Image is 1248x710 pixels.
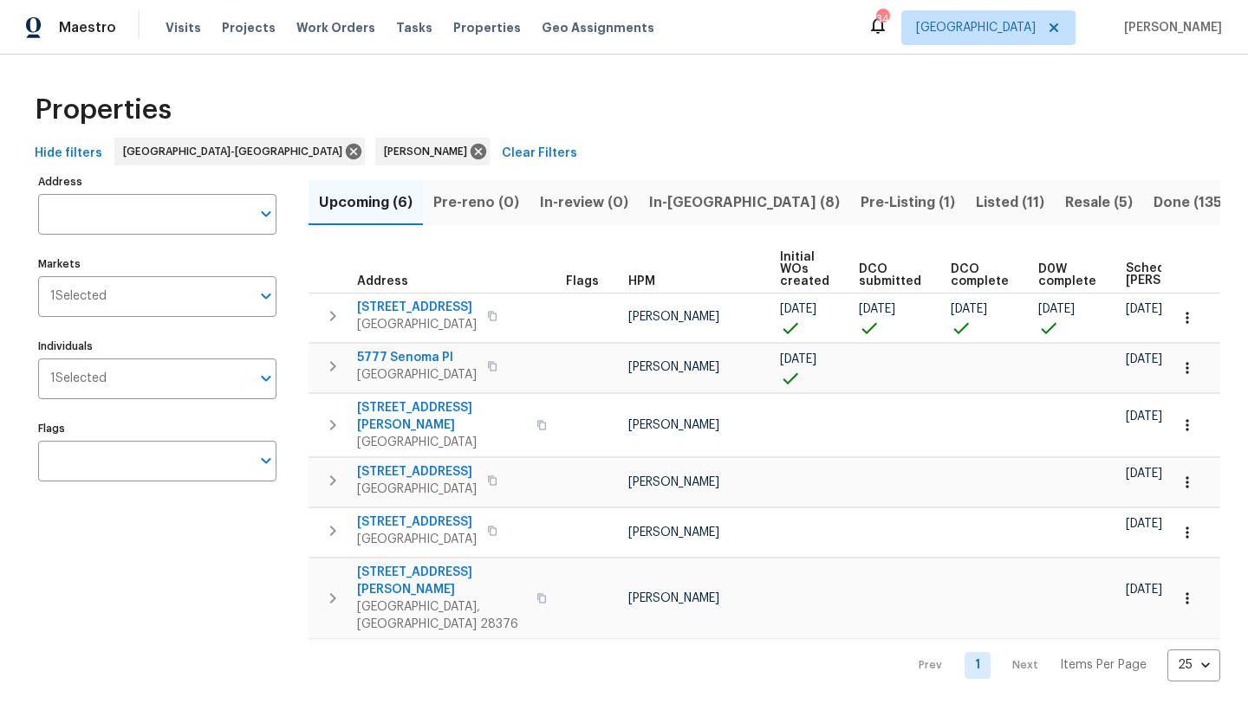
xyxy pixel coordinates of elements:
[780,353,816,365] span: [DATE]
[780,251,829,287] span: Initial WOs created
[861,190,955,215] span: Pre-Listing (1)
[357,513,477,531] span: [STREET_ADDRESS]
[50,289,107,304] span: 1 Selected
[357,299,477,316] span: [STREET_ADDRESS]
[1167,642,1220,687] div: 25
[357,316,477,333] span: [GEOGRAPHIC_DATA]
[357,463,477,481] span: [STREET_ADDRESS]
[1065,190,1133,215] span: Resale (5)
[1126,584,1162,596] span: [DATE]
[222,19,276,36] span: Projects
[254,202,278,226] button: Open
[540,190,628,215] span: In-review (0)
[357,366,477,384] span: [GEOGRAPHIC_DATA]
[780,303,816,315] span: [DATE]
[357,399,526,434] span: [STREET_ADDRESS][PERSON_NAME]
[453,19,521,36] span: Properties
[123,143,349,160] span: [GEOGRAPHIC_DATA]-[GEOGRAPHIC_DATA]
[357,564,526,598] span: [STREET_ADDRESS][PERSON_NAME]
[566,275,599,287] span: Flags
[902,649,1220,681] nav: Pagination Navigation
[628,275,655,287] span: HPM
[1126,518,1162,530] span: [DATE]
[59,19,116,36] span: Maestro
[649,190,840,215] span: In-[GEOGRAPHIC_DATA] (8)
[1038,263,1096,287] span: D0W complete
[859,303,895,315] span: [DATE]
[296,19,375,36] span: Work Orders
[1126,353,1162,365] span: [DATE]
[628,361,719,373] span: [PERSON_NAME]
[357,434,526,451] span: [GEOGRAPHIC_DATA]
[38,341,276,352] label: Individuals
[50,371,107,386] span: 1 Selected
[951,263,1009,287] span: DCO complete
[1126,303,1162,315] span: [DATE]
[1038,303,1075,315] span: [DATE]
[254,284,278,308] button: Open
[166,19,201,36] span: Visits
[965,652,991,679] a: Goto page 1
[628,311,719,323] span: [PERSON_NAME]
[628,592,719,604] span: [PERSON_NAME]
[35,101,172,119] span: Properties
[1126,410,1162,423] span: [DATE]
[357,481,477,498] span: [GEOGRAPHIC_DATA]
[628,526,719,539] span: [PERSON_NAME]
[1154,190,1227,215] span: Done (135)
[1126,262,1224,287] span: Scheduled [PERSON_NAME]
[951,303,987,315] span: [DATE]
[28,138,109,170] button: Hide filters
[628,419,719,431] span: [PERSON_NAME]
[542,19,654,36] span: Geo Assignments
[495,138,584,170] button: Clear Filters
[357,531,477,548] span: [GEOGRAPHIC_DATA]
[38,259,276,269] label: Markets
[357,349,477,366] span: 5777 Senoma Pl
[976,190,1044,215] span: Listed (11)
[396,22,432,34] span: Tasks
[38,423,276,434] label: Flags
[502,143,577,165] span: Clear Filters
[1060,656,1147,674] p: Items Per Page
[876,10,888,28] div: 34
[859,263,921,287] span: DCO submitted
[628,476,719,488] span: [PERSON_NAME]
[254,366,278,390] button: Open
[1126,468,1162,480] span: [DATE]
[375,138,490,165] div: [PERSON_NAME]
[433,190,519,215] span: Pre-reno (0)
[357,275,408,287] span: Address
[916,19,1036,36] span: [GEOGRAPHIC_DATA]
[114,138,365,165] div: [GEOGRAPHIC_DATA]-[GEOGRAPHIC_DATA]
[35,143,102,165] span: Hide filters
[1117,19,1222,36] span: [PERSON_NAME]
[357,598,526,633] span: [GEOGRAPHIC_DATA], [GEOGRAPHIC_DATA] 28376
[319,190,413,215] span: Upcoming (6)
[384,143,474,160] span: [PERSON_NAME]
[38,177,276,187] label: Address
[254,449,278,473] button: Open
